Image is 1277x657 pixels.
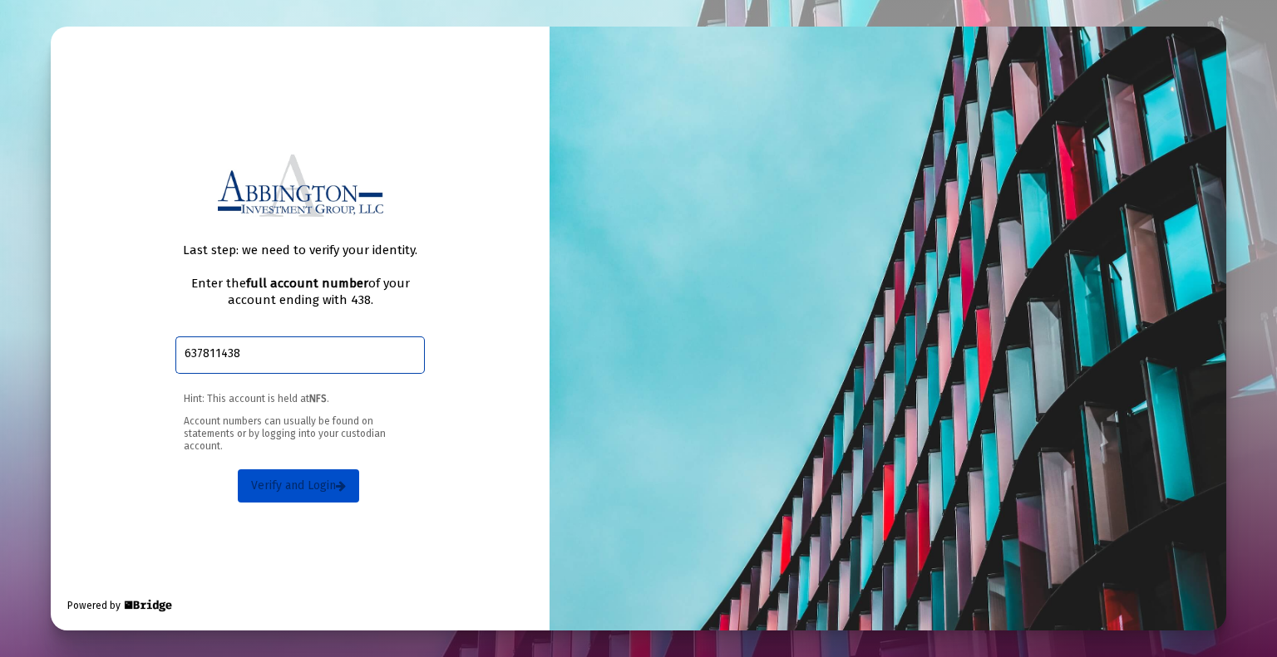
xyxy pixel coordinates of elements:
p: Hint: This account is held at . [184,393,417,405]
input: Full account number excluding dashes [185,347,417,360]
div: Powered by [67,597,173,614]
img: Abbington Investment Group logo [218,154,383,217]
div: Account numbers can usually be found on statements or by logging into your custodian account. [175,393,425,453]
div: Last step: we need to verify your identity. Enter the of your account ending with 438. [175,242,425,308]
button: Verify and Login [238,469,359,503]
img: Bridge Financial Technology Logo [122,597,173,614]
b: NFS [309,393,327,404]
b: full account number [246,276,368,291]
span: Verify and Login [251,478,346,493]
